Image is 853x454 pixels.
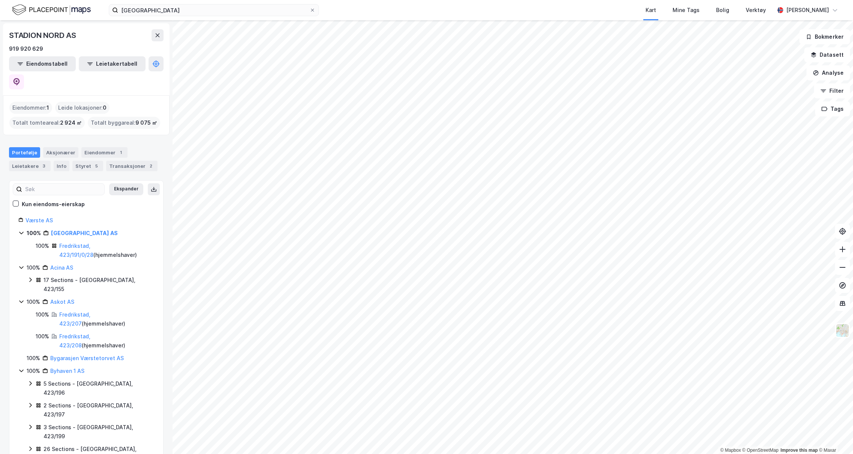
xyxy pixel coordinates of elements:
div: STADION NORD AS [9,29,78,41]
div: Leide lokasjoner : [55,102,110,114]
input: Søk på adresse, matrikkel, gårdeiere, leietakere eller personer [118,5,309,16]
div: Eiendommer [81,147,128,158]
div: Portefølje [9,147,40,158]
div: 100% [36,332,49,341]
div: 3 Sections - [GEOGRAPHIC_DATA], 423/199 [44,423,154,441]
div: 100% [27,354,40,363]
input: Søk [22,184,104,195]
div: Eiendommer : [9,102,52,114]
div: Mine Tags [673,6,700,15]
a: Askot AS [50,299,74,305]
a: Fredrikstad, 423/208 [59,333,90,348]
div: [PERSON_NAME] [786,6,829,15]
img: Z [835,323,850,338]
div: ( hjemmelshaver ) [59,310,154,328]
div: Totalt byggareal : [88,117,160,129]
div: 100% [36,241,49,250]
div: 100% [36,310,49,319]
div: Info [54,161,69,171]
div: 1 [117,149,125,156]
div: Styret [72,161,103,171]
button: Leietakertabell [79,56,146,71]
div: Kun eiendoms-eierskap [22,200,85,209]
div: Verktøy [746,6,766,15]
div: Bolig [716,6,729,15]
button: Bokmerker [799,29,850,44]
div: 5 [93,162,100,170]
div: 17 Sections - [GEOGRAPHIC_DATA], 423/155 [44,276,154,294]
a: Værste AS [26,217,53,223]
div: 100% [27,229,41,238]
a: Improve this map [781,448,818,453]
button: Filter [814,83,850,98]
span: 0 [103,103,107,112]
a: Byhaven 1 AS [50,368,84,374]
div: Transaksjoner [106,161,158,171]
button: Analyse [806,65,850,80]
div: ( hjemmelshaver ) [59,241,154,259]
div: 100% [27,297,40,306]
span: 9 075 ㎡ [135,118,157,127]
div: 2 Sections - [GEOGRAPHIC_DATA], 423/197 [44,401,154,419]
div: 919 920 629 [9,44,43,53]
a: Mapbox [720,448,741,453]
div: ( hjemmelshaver ) [59,332,154,350]
a: Fredrikstad, 423/191/0/28 [59,243,93,258]
div: 100% [27,367,40,376]
a: Fredrikstad, 423/207 [59,311,90,327]
div: Aksjonærer [43,147,78,158]
img: logo.f888ab2527a4732fd821a326f86c7f29.svg [12,3,91,17]
iframe: Chat Widget [815,418,853,454]
div: 5 Sections - [GEOGRAPHIC_DATA], 423/196 [44,379,154,397]
div: 3 [40,162,48,170]
div: 100% [27,263,40,272]
a: Acina AS [50,264,73,271]
a: [GEOGRAPHIC_DATA] AS [51,230,118,236]
span: 1 [47,103,49,112]
span: 2 924 ㎡ [60,118,82,127]
button: Tags [815,101,850,116]
button: Eiendomstabell [9,56,76,71]
a: Bygarasjen Værstetorvet AS [50,355,124,361]
a: OpenStreetMap [742,448,779,453]
div: Kart [646,6,656,15]
div: Totalt tomteareal : [9,117,85,129]
div: Leietakere [9,161,51,171]
button: Datasett [804,47,850,62]
button: Ekspander [109,183,143,195]
div: 2 [147,162,155,170]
